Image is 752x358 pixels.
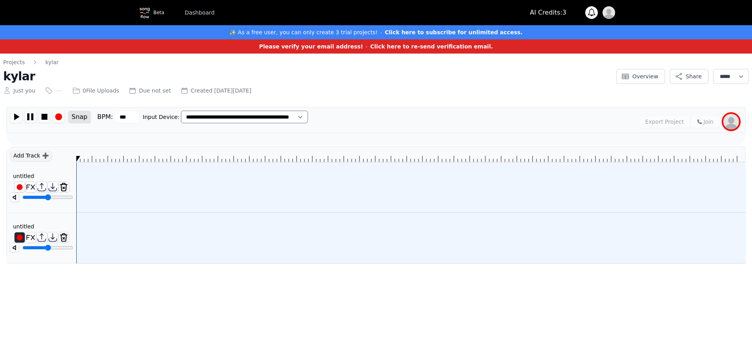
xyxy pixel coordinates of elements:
[10,150,52,161] div: Add Track ➕
[137,5,153,20] img: Topline
[670,69,708,84] button: Share
[3,69,612,83] h2: kylar
[3,58,25,66] a: Projects
[180,6,219,20] a: Dashboard
[616,69,665,84] button: Overview
[139,87,171,95] p: Due not set
[153,9,164,16] p: Beta
[3,58,612,66] nav: Breadcrumb
[10,193,19,202] img: unmute-VYQ6XJBC.svg
[385,29,522,35] strong: Click here to subscribe for unlimited access.
[59,232,69,243] img: trash-VMEC2UDV.svg
[37,232,47,243] img: import-GJ37EX3T.svg
[26,182,36,192] img: effects-YESYWAN3.svg
[39,111,50,123] img: stop-IIWY7GUR.svg
[10,243,19,252] img: unmute-VYQ6XJBC.svg
[259,43,363,50] strong: Please verify your email address!
[45,58,59,66] a: kylar
[26,232,36,243] img: effects-YESYWAN3.svg
[13,87,35,95] p: Just you
[97,112,113,122] label: BPM:
[530,8,566,17] p: AI Credits: 3
[37,182,47,192] img: import-GJ37EX3T.svg
[10,223,37,230] div: untitled
[24,111,36,123] img: pause-7FOZAIPN.svg
[68,111,91,123] button: Snap
[15,182,25,192] img: record-BSW3YWYX.svg
[229,29,378,35] strong: ✨ As a free user, you can only create 3 trial projects!
[72,87,119,95] div: 0 File Uploads
[15,232,25,243] img: record-BSW3YWYX.svg
[638,115,690,128] button: Export Project
[48,182,58,192] img: export-FJOLR6JH.svg
[723,114,739,130] img: defaultdp-GMBFNSZB.png
[53,111,65,123] img: record-BSW3YWYX.svg
[191,87,252,95] p: Created [DATE][DATE]
[259,42,493,51] button: Please verify your email address!Click here to re-send verification email.
[10,111,22,123] img: play-HN6QGP6F.svg
[48,232,58,243] img: export-FJOLR6JH.svg
[370,43,493,50] strong: Click here to re-send verification email.
[697,119,702,124] img: phone-UTJ6M45A.svg
[691,115,720,128] button: Join
[143,113,179,121] label: Input Device:
[59,182,69,192] img: trash-VMEC2UDV.svg
[616,74,665,82] a: Overview
[229,28,522,37] button: ✨ As a free user, you can only create 3 trial projects!Click here to subscribe for unlimited access.
[10,172,37,180] div: untitled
